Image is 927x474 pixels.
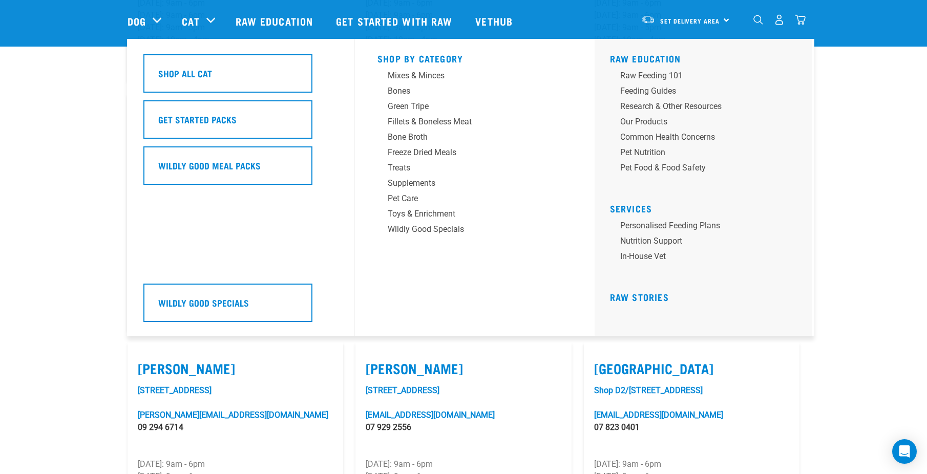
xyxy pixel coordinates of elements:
[377,208,572,223] a: Toys & Enrichment
[377,192,572,208] a: Pet Care
[377,100,572,116] a: Green Tripe
[610,294,669,299] a: Raw Stories
[225,1,326,41] a: Raw Education
[377,131,572,146] a: Bone Broth
[388,146,547,159] div: Freeze Dried Meals
[388,162,547,174] div: Treats
[377,70,572,85] a: Mixes & Minces
[594,360,789,376] label: [GEOGRAPHIC_DATA]
[388,85,547,97] div: Bones
[366,360,561,376] label: [PERSON_NAME]
[143,146,338,192] a: Wildly Good Meal Packs
[610,100,805,116] a: Research & Other Resources
[326,1,465,41] a: Get started with Raw
[610,220,805,235] a: Personalised Feeding Plans
[143,54,338,100] a: Shop All Cat
[594,458,789,470] p: [DATE]: 9am - 6pm
[138,458,333,470] p: [DATE]: 9am - 6pm
[377,223,572,239] a: Wildly Good Specials
[610,235,805,250] a: Nutrition Support
[610,70,805,85] a: Raw Feeding 101
[610,162,805,177] a: Pet Food & Food Safety
[377,116,572,131] a: Fillets & Boneless Meat
[366,385,439,395] a: [STREET_ADDRESS]
[388,116,547,128] div: Fillets & Boneless Meat
[158,296,249,309] h5: Wildly Good Specials
[138,422,183,432] a: 09 294 6714
[366,410,495,420] a: [EMAIL_ADDRESS][DOMAIN_NAME]
[610,116,805,131] a: Our Products
[641,15,655,24] img: van-moving.png
[610,250,805,266] a: In-house vet
[620,162,780,174] div: Pet Food & Food Safety
[620,146,780,159] div: Pet Nutrition
[610,203,805,211] h5: Services
[620,70,780,82] div: Raw Feeding 101
[143,284,338,330] a: Wildly Good Specials
[795,14,806,25] img: home-icon@2x.png
[388,100,547,113] div: Green Tripe
[388,192,547,205] div: Pet Care
[610,146,805,162] a: Pet Nutrition
[594,422,640,432] a: 07 823 0401
[138,410,328,420] a: [PERSON_NAME][EMAIL_ADDRESS][DOMAIN_NAME]
[610,131,805,146] a: Common Health Concerns
[594,410,723,420] a: [EMAIL_ADDRESS][DOMAIN_NAME]
[660,19,720,23] span: Set Delivery Area
[594,385,703,395] a: Shop D2/[STREET_ADDRESS]
[158,159,261,172] h5: Wildly Good Meal Packs
[158,113,237,126] h5: Get Started Packs
[388,131,547,143] div: Bone Broth
[620,100,780,113] div: Research & Other Resources
[377,162,572,177] a: Treats
[377,85,572,100] a: Bones
[892,439,917,464] div: Open Intercom Messenger
[377,53,572,61] h5: Shop By Category
[388,223,547,235] div: Wildly Good Specials
[158,67,212,80] h5: Shop All Cat
[377,177,572,192] a: Supplements
[610,85,805,100] a: Feeding Guides
[366,458,561,470] p: [DATE]: 9am - 6pm
[138,360,333,376] label: [PERSON_NAME]
[143,100,338,146] a: Get Started Packs
[774,14,785,25] img: user.png
[620,116,780,128] div: Our Products
[388,70,547,82] div: Mixes & Minces
[465,1,525,41] a: Vethub
[620,131,780,143] div: Common Health Concerns
[182,13,199,29] a: Cat
[138,385,212,395] a: [STREET_ADDRESS]
[128,13,146,29] a: Dog
[610,56,681,61] a: Raw Education
[753,15,763,25] img: home-icon-1@2x.png
[377,146,572,162] a: Freeze Dried Meals
[388,177,547,189] div: Supplements
[366,422,411,432] a: 07 929 2556
[620,85,780,97] div: Feeding Guides
[388,208,547,220] div: Toys & Enrichment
